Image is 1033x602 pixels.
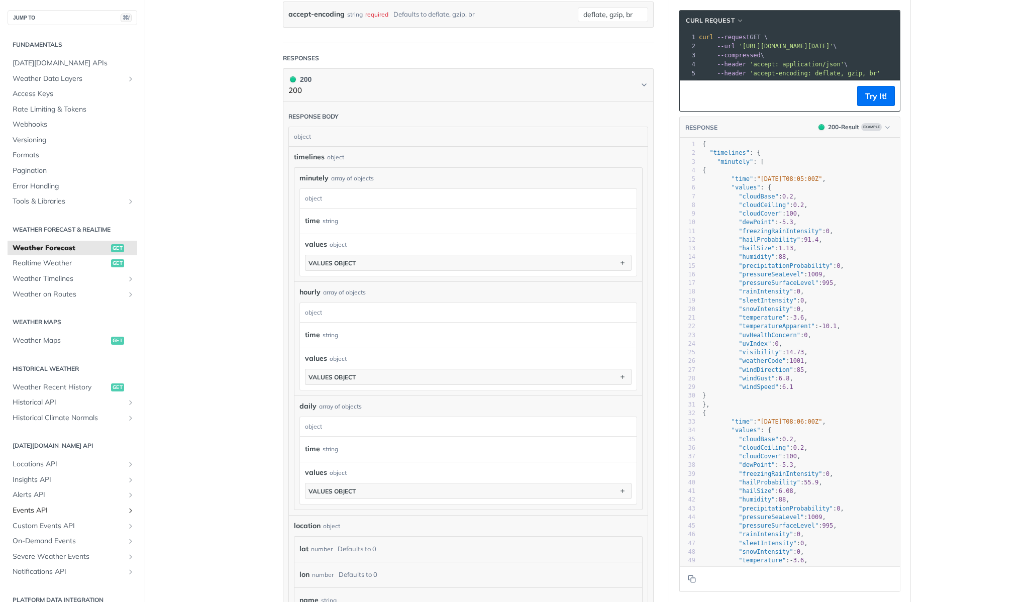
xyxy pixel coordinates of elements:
span: 6.1 [782,383,793,390]
svg: Chevron [640,81,648,89]
span: "dewPoint" [739,219,775,226]
span: 6.8 [779,375,790,382]
div: 23 [680,331,695,340]
span: - [779,219,782,226]
h2: Fundamentals [8,40,137,49]
div: 19 [680,296,695,305]
span: 0 [837,262,840,269]
span: 0 [826,470,830,477]
span: 0.2 [782,193,793,200]
span: [DATE][DOMAIN_NAME] APIs [13,58,135,68]
span: "freezingRainIntensity" [739,228,822,235]
span: 88 [779,253,786,260]
div: 9 [680,210,695,218]
a: Realtime Weatherget [8,256,137,271]
button: Show subpages for On-Demand Events [127,537,135,545]
a: Rate Limiting & Tokens [8,102,137,117]
div: 16 [680,270,695,279]
button: 200 200200 [288,74,648,96]
span: "snowIntensity" [739,306,793,313]
span: cURL Request [686,16,735,25]
div: 28 [680,374,695,383]
div: 32 [680,409,695,418]
span: GET \ [699,34,768,41]
div: 5 [680,175,695,183]
a: On-Demand EventsShow subpages for On-Demand Events [8,534,137,549]
span: { [702,141,706,148]
span: "pressureSurfaceLevel" [739,279,818,286]
span: Error Handling [13,181,135,191]
span: : [702,383,793,390]
div: 30 [680,391,695,400]
span: Pagination [13,166,135,176]
span: "cloudCeiling" [739,444,789,451]
h2: Historical Weather [8,364,137,373]
a: Weather Recent Historyget [8,380,137,395]
span: : , [702,279,837,286]
div: 37 [680,452,695,461]
span: "hailProbability" [739,236,800,243]
span: : , [702,253,790,260]
span: Tools & Libraries [13,196,124,207]
span: Weather Timelines [13,274,124,284]
span: : , [702,323,841,330]
span: 0 [775,340,779,347]
span: "sleetIntensity" [739,297,797,304]
div: 22 [680,322,695,331]
span: "time" [732,418,753,425]
span: "[DATE]T08:05:00Z" [757,175,822,182]
button: values object [305,369,631,384]
span: --compressed [717,52,761,59]
div: 21 [680,314,695,322]
div: values object [308,373,356,381]
button: cURL Request [682,16,748,26]
a: Locations APIShow subpages for Locations API [8,457,137,472]
a: Notifications APIShow subpages for Notifications API [8,564,137,579]
span: \ [699,52,764,59]
span: 85 [797,366,804,373]
span: "visibility" [739,349,782,356]
span: 5.3 [782,219,793,226]
span: values [305,239,327,250]
span: Alerts API [13,490,124,500]
span: 200 [818,124,824,130]
button: Show subpages for Historical API [127,398,135,407]
div: 26 [680,357,695,365]
div: object [330,354,347,363]
span: : , [702,479,822,486]
label: time [305,442,320,456]
span: Weather Forecast [13,243,109,253]
span: 'accept: application/json' [750,61,844,68]
span: Custom Events API [13,521,124,531]
span: --header [717,70,746,77]
span: 5.3 [782,461,793,468]
button: RESPONSE [685,123,718,133]
a: Tools & LibrariesShow subpages for Tools & Libraries [8,194,137,209]
span: 0 [797,306,800,313]
span: "hailProbability" [739,479,800,486]
a: Weather Forecastget [8,241,137,256]
span: --request [717,34,750,41]
span: "uvHealthConcern" [739,332,800,339]
span: 55.9 [804,479,818,486]
span: : , [702,357,808,364]
span: 100 [786,210,797,217]
span: "freezingRainIntensity" [739,470,822,477]
span: "windDirection" [739,366,793,373]
button: values object [305,255,631,270]
a: Versioning [8,133,137,148]
span: : , [702,349,808,356]
button: Try It! [857,86,895,106]
div: required [365,7,388,22]
span: Webhooks [13,120,135,130]
span: "time" [732,175,753,182]
button: Show subpages for Historical Climate Normals [127,414,135,422]
a: Access Keys [8,86,137,102]
div: 39 [680,470,695,478]
span: 3.6 [793,314,804,321]
span: Weather Maps [13,336,109,346]
div: object [330,240,347,249]
div: object [300,417,634,436]
button: values object [305,483,631,498]
span: values [305,353,327,364]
